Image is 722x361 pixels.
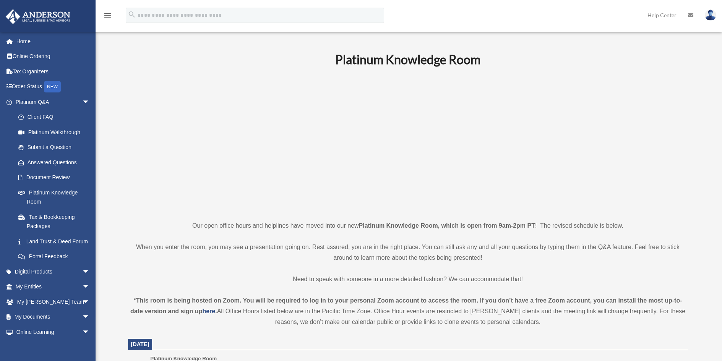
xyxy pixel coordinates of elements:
span: arrow_drop_down [82,294,97,310]
span: arrow_drop_down [82,324,97,340]
a: Tax Organizers [5,64,101,79]
i: search [128,10,136,19]
a: Document Review [11,170,101,185]
span: arrow_drop_down [82,309,97,325]
iframe: 231110_Toby_KnowledgeRoom [293,77,522,206]
a: Order StatusNEW [5,79,101,95]
p: Our open office hours and helplines have moved into our new ! The revised schedule is below. [128,220,688,231]
p: Need to speak with someone in a more detailed fashion? We can accommodate that! [128,274,688,285]
a: Platinum Knowledge Room [11,185,97,209]
span: arrow_drop_down [82,279,97,295]
a: Platinum Walkthrough [11,125,101,140]
a: Digital Productsarrow_drop_down [5,264,101,279]
strong: *This room is being hosted on Zoom. You will be required to log in to your personal Zoom account ... [130,297,682,314]
a: here [202,308,215,314]
i: menu [103,11,112,20]
a: My Documentsarrow_drop_down [5,309,101,325]
img: User Pic [705,10,716,21]
a: Tax & Bookkeeping Packages [11,209,101,234]
span: arrow_drop_down [82,94,97,110]
a: Client FAQ [11,110,101,125]
strong: . [215,308,217,314]
a: My [PERSON_NAME] Teamarrow_drop_down [5,294,101,309]
b: Platinum Knowledge Room [335,52,480,67]
a: menu [103,13,112,20]
a: Platinum Q&Aarrow_drop_down [5,94,101,110]
a: Answered Questions [11,155,101,170]
a: Land Trust & Deed Forum [11,234,101,249]
div: All Office Hours listed below are in the Pacific Time Zone. Office Hour events are restricted to ... [128,295,688,327]
span: arrow_drop_down [82,264,97,280]
a: Home [5,34,101,49]
div: NEW [44,81,61,92]
img: Anderson Advisors Platinum Portal [3,9,73,24]
a: Submit a Question [11,140,101,155]
a: Online Ordering [5,49,101,64]
a: Online Learningarrow_drop_down [5,324,101,340]
a: My Entitiesarrow_drop_down [5,279,101,295]
strong: Platinum Knowledge Room, which is open from 9am-2pm PT [359,222,535,229]
a: Portal Feedback [11,249,101,264]
span: [DATE] [131,341,149,347]
p: When you enter the room, you may see a presentation going on. Rest assured, you are in the right ... [128,242,688,263]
